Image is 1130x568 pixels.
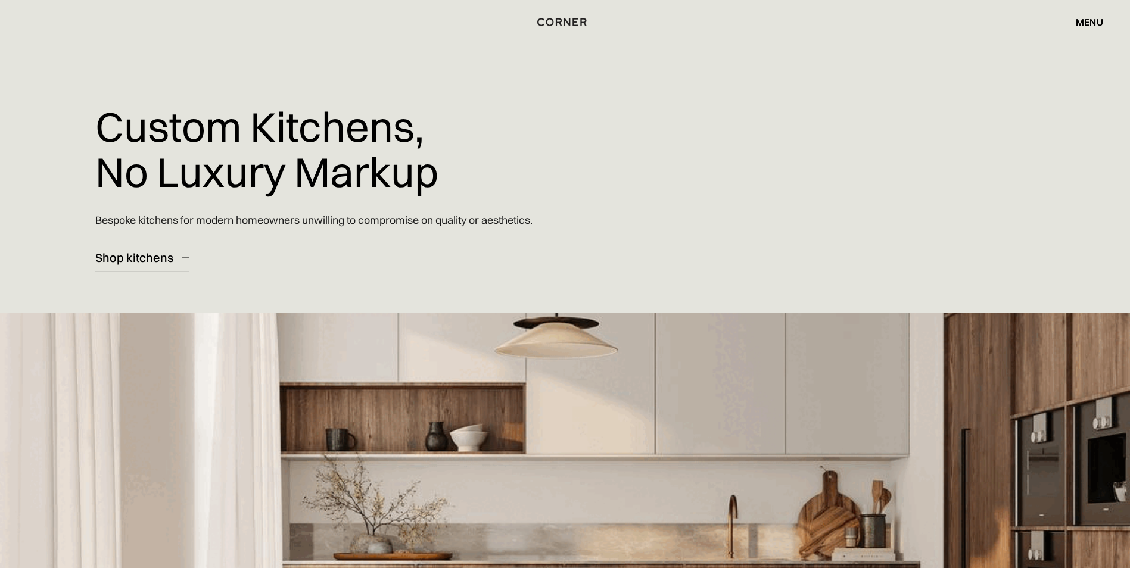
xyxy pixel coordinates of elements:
[1076,17,1103,27] div: menu
[95,203,533,237] p: Bespoke kitchens for modern homeowners unwilling to compromise on quality or aesthetics.
[95,95,438,203] h1: Custom Kitchens, No Luxury Markup
[522,14,608,30] a: home
[95,243,189,272] a: Shop kitchens
[95,249,173,266] div: Shop kitchens
[1064,12,1103,32] div: menu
